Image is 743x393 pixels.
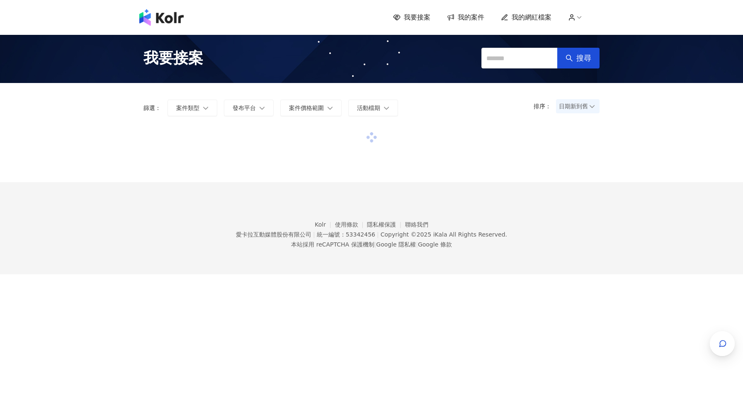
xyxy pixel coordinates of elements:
span: | [374,241,376,248]
a: 聯絡我們 [405,221,428,228]
span: 發布平台 [233,105,256,111]
span: | [313,231,315,238]
button: 發布平台 [224,100,274,116]
button: 活動檔期 [348,100,398,116]
button: 案件價格範圍 [280,100,342,116]
span: search [566,54,573,62]
a: 我的案件 [447,13,484,22]
a: 我的網紅檔案 [501,13,551,22]
span: 我的案件 [458,13,484,22]
span: 搜尋 [576,54,591,63]
span: | [377,231,379,238]
a: 使用條款 [335,221,367,228]
p: 篩選： [143,105,161,111]
span: 活動檔期 [357,105,380,111]
a: Kolr [315,221,335,228]
a: 我要接案 [393,13,430,22]
span: 我要接案 [143,48,203,68]
span: | [416,241,418,248]
p: 排序： [534,103,556,110]
a: Google 條款 [418,241,452,248]
span: 案件價格範圍 [289,105,324,111]
div: 愛卡拉互動媒體股份有限公司 [236,231,311,238]
span: 案件類型 [176,105,199,111]
div: Copyright © 2025 All Rights Reserved. [381,231,507,238]
span: 我的網紅檔案 [512,13,551,22]
button: 案件類型 [168,100,217,116]
button: 搜尋 [557,48,600,68]
img: logo [139,9,184,26]
a: Google 隱私權 [376,241,416,248]
span: 本站採用 reCAPTCHA 保護機制 [291,239,452,249]
a: iKala [433,231,447,238]
span: 日期新到舊 [559,100,597,112]
a: 隱私權保護 [367,221,405,228]
div: 統一編號：53342456 [317,231,375,238]
span: 我要接案 [404,13,430,22]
